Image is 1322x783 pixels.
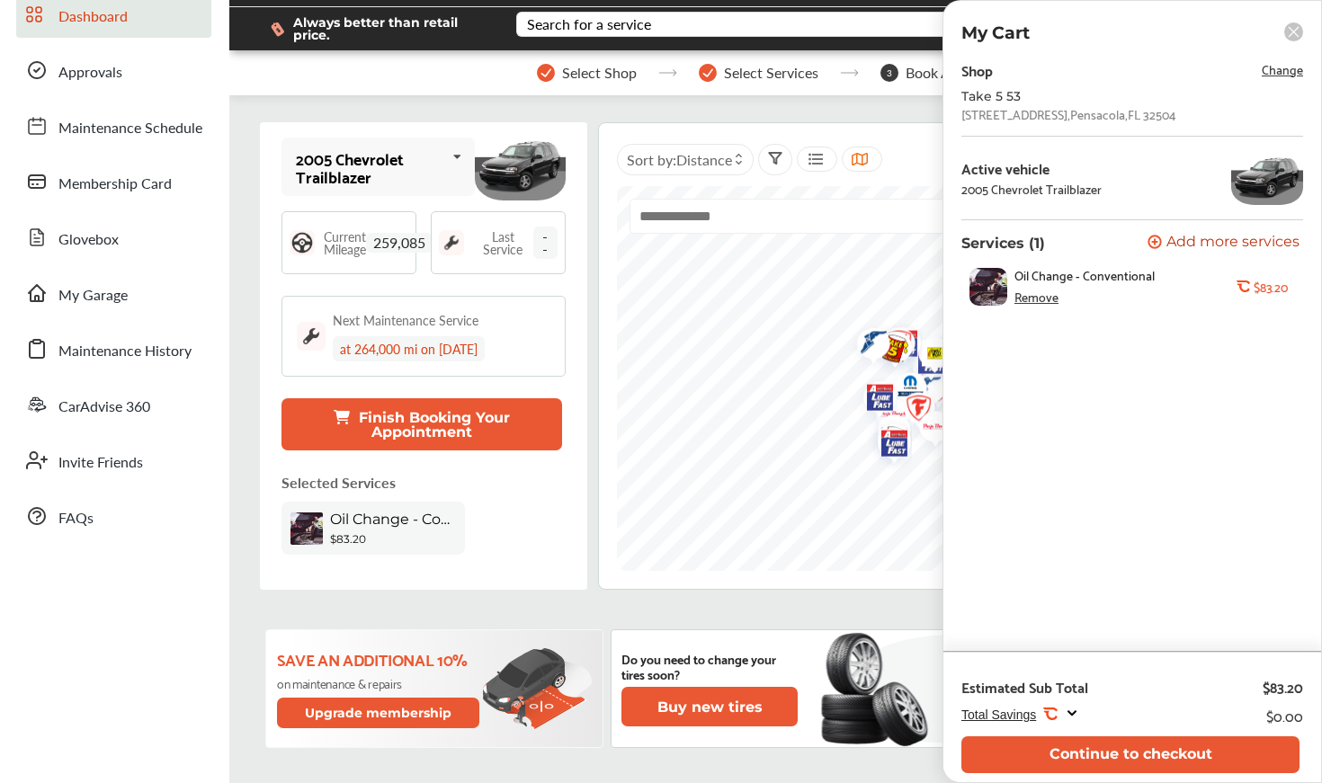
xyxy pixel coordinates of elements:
[16,214,211,261] a: Glovebox
[1231,151,1303,205] img: 2297_st0640_046.jpg
[961,182,1102,196] div: 2005 Chevrolet Trailblazer
[58,284,128,307] span: My Garage
[933,443,978,500] div: Map marker
[330,511,456,528] span: Oil Change - Conventional
[862,389,907,446] div: Map marker
[906,65,1024,81] span: Book Appointment
[537,64,555,82] img: stepper-checkmark.b5569197.svg
[658,69,677,76] img: stepper-arrow.e24c07c6.svg
[862,389,910,446] img: logo-pepboys.png
[366,233,433,253] span: 259,085
[439,230,464,255] img: maintenance_logo
[58,340,192,363] span: Maintenance History
[865,322,910,380] div: Map marker
[864,405,912,462] img: logo-pepboys.png
[865,322,913,380] img: logo-take5.png
[621,651,798,681] p: Do you need to change your tires soon?
[277,649,483,669] p: Save an additional 10%
[969,268,1007,306] img: oil-change-thumb.jpg
[905,328,950,385] div: Map marker
[58,173,172,196] span: Membership Card
[58,507,94,530] span: FAQs
[905,328,952,385] img: logo-tires-plus.png
[819,625,938,752] img: new-tire.a0c7fe23.svg
[16,158,211,205] a: Membership Card
[58,117,202,140] span: Maintenance Schedule
[869,318,916,375] img: logo-firestone.png
[533,227,558,259] span: --
[617,186,1262,571] canvas: Map
[527,17,651,31] div: Search for a service
[961,160,1102,176] div: Active vehicle
[961,707,1036,722] span: Total Savings
[874,318,922,375] img: logo-american-lube-fast.png
[324,230,366,255] span: Current Mileage
[16,270,211,316] a: My Garage
[850,372,898,429] img: logo-american-lube-fast.png
[1254,280,1287,294] b: $83.20
[621,687,801,726] a: Buy new tires
[293,16,487,41] span: Always better than retail price.
[1166,235,1300,252] span: Add more services
[961,107,1176,121] div: [STREET_ADDRESS] , Pensacola , FL 32504
[864,405,909,462] div: Map marker
[562,65,637,81] span: Select Shop
[290,512,323,545] img: oil-change-thumb.jpg
[869,318,914,375] div: Map marker
[16,493,211,539] a: FAQs
[880,363,928,414] img: logo-mopar.png
[473,230,533,255] span: Last Service
[864,418,912,475] img: logo-american-lube-fast.png
[58,228,119,252] span: Glovebox
[296,149,445,185] div: 2005 Chevrolet Trailblazer
[16,47,211,93] a: Approvals
[880,363,925,414] div: Map marker
[961,22,1030,43] p: My Cart
[844,318,891,371] img: logo-goodyear.png
[724,65,818,81] span: Select Services
[906,402,953,458] img: logo-pepboys.png
[864,418,909,475] div: Map marker
[889,383,933,440] div: Map marker
[277,676,483,690] p: on maintenance & repairs
[864,414,909,472] div: Map marker
[16,437,211,484] a: Invite Friends
[889,383,936,440] img: logo-firestone.png
[330,532,366,546] b: $83.20
[864,414,912,472] img: logo-take5.png
[880,64,898,82] span: 3
[58,61,122,85] span: Approvals
[58,396,150,419] span: CarAdvise 360
[699,64,717,82] img: stepper-checkmark.b5569197.svg
[271,22,284,37] img: dollor_label_vector.a70140d1.svg
[1014,268,1155,282] span: Oil Change - Conventional
[961,89,1249,103] div: Take 5 53
[16,325,211,372] a: Maintenance History
[961,58,993,82] div: Shop
[676,149,732,170] span: Distance
[290,230,315,255] img: steering_logo
[1148,235,1303,252] a: Add more services
[333,336,485,361] div: at 264,000 mi on [DATE]
[475,133,565,200] img: mobile_2297_st0640_046.jpg
[281,472,396,493] p: Selected Services
[627,149,732,170] span: Sort by :
[840,69,859,76] img: stepper-arrow.e24c07c6.svg
[874,318,919,375] div: Map marker
[850,372,895,429] div: Map marker
[933,443,980,500] img: logo-american-lube-fast.png
[1266,703,1303,727] div: $0.00
[297,322,326,351] img: maintenance_logo
[875,318,923,375] img: logo-pepboys.png
[1262,58,1303,79] span: Change
[844,318,889,371] div: Map marker
[281,398,562,450] button: Finish Booking Your Appointment
[277,698,480,728] button: Upgrade membership
[906,402,951,458] div: Map marker
[961,678,1088,696] div: Estimated Sub Total
[1014,289,1058,304] div: Remove
[333,311,478,329] div: Next Maintenance Service
[483,647,592,731] img: update-membership.81812027.svg
[961,235,1045,252] p: Services (1)
[621,687,798,726] button: Buy new tires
